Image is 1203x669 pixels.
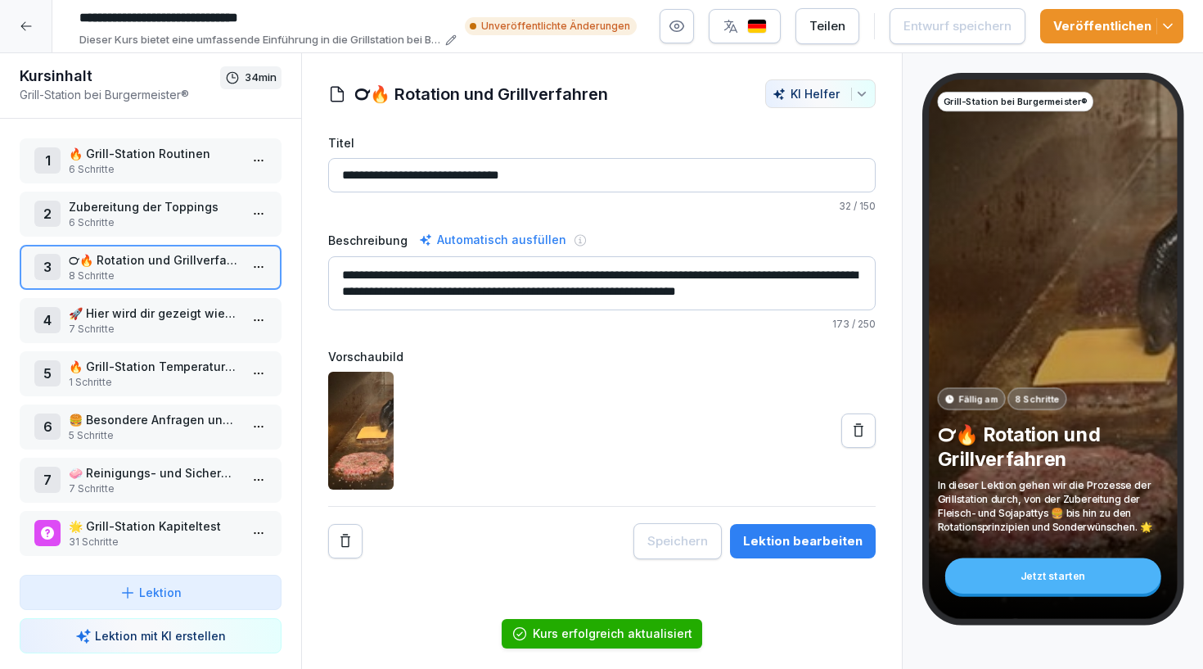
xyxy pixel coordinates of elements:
button: Speichern [633,523,722,559]
p: 5 Schritte [69,428,239,443]
button: Teilen [795,8,859,44]
p: Zubereitung der Toppings [69,198,239,215]
div: 2 [34,201,61,227]
p: 🔥 Grill-Station Temperatur Messen [69,358,239,375]
div: 1 [34,147,61,174]
button: Remove [328,524,363,558]
p: 1 Schritte [69,375,239,390]
p: ℺🔥 Rotation und Grillverfahren [69,251,239,269]
div: 3℺🔥 Rotation und Grillverfahren8 Schritte [20,245,282,290]
p: / 250 [328,317,876,332]
div: Jetzt starten [944,558,1160,594]
button: Veröffentlichen [1040,9,1183,43]
div: 1🔥 Grill-Station Routinen6 Schritte [20,138,282,183]
div: Lektion bearbeiten [743,532,863,550]
span: 32 [839,200,851,212]
div: Veröffentlichen [1053,17,1170,35]
p: Dieser Kurs bietet eine umfassende Einführung in die Grillstation bei Burgermeister. Er behandelt... [79,32,440,48]
div: 🌟 Grill-Station Kapiteltest31 Schritte [20,511,282,556]
p: Lektion mit KI erstellen [95,627,226,644]
p: 31 Schritte [69,535,239,549]
label: Titel [328,134,876,151]
label: Vorschaubild [328,348,876,365]
p: 6 Schritte [69,215,239,230]
p: Unveröffentlichte Änderungen [481,19,630,34]
p: In dieser Lektion gehen wir die Prozesse der Grillstation durch, von der Zubereitung der Fleisch-... [937,478,1168,534]
div: Kurs erfolgreich aktualisiert [533,626,692,642]
div: 6🍔 Besondere Anfragen und Anpassungen5 Schritte [20,405,282,450]
button: KI Helfer [765,79,876,108]
button: Lektion [20,575,282,610]
div: KI Helfer [773,87,868,101]
span: 173 [832,318,849,330]
div: Entwurf speichern [903,17,1012,35]
p: 🌟 Grill-Station Kapiteltest [69,518,239,535]
p: 🚀 Hier wird dir gezeigt wie du deine Produkte Vorbereitest [69,305,239,322]
p: 🧼 Reinigungs- und Sicherheitsmaßnahmen [69,464,239,481]
p: 34 min [245,70,277,86]
div: 7🧼 Reinigungs- und Sicherheitsmaßnahmen7 Schritte [20,458,282,503]
p: Lektion [139,584,182,601]
div: 7 [34,467,61,493]
p: 7 Schritte [69,322,239,337]
div: 4🚀 Hier wird dir gezeigt wie du deine Produkte Vorbereitest7 Schritte [20,298,282,343]
div: 5 [34,360,61,386]
p: 7 Schritte [69,481,239,496]
p: 8 Schritte [1014,392,1059,405]
img: de.svg [747,19,767,34]
div: 3 [34,254,61,280]
h1: ℺🔥 Rotation und Grillverfahren [354,82,608,106]
div: Automatisch ausfüllen [416,230,570,250]
div: 6 [34,414,61,440]
p: Fällig am [958,392,998,405]
p: 6 Schritte [69,162,239,177]
img: cy76bfd408skhci2obxdepef.png [328,372,394,490]
p: / 150 [328,199,876,214]
button: Entwurf speichern [890,8,1025,44]
p: 🔥 Grill-Station Routinen [69,145,239,162]
div: Teilen [809,17,845,35]
button: Lektion mit KI erstellen [20,618,282,653]
label: Beschreibung [328,232,408,249]
p: Grill-Station bei Burgermeister® [20,86,220,103]
h1: Kursinhalt [20,66,220,86]
div: 5🔥 Grill-Station Temperatur Messen1 Schritte [20,351,282,396]
div: 2Zubereitung der Toppings6 Schritte [20,192,282,237]
p: 🍔 Besondere Anfragen und Anpassungen [69,411,239,428]
button: Lektion bearbeiten [730,524,876,558]
div: Speichern [647,532,708,550]
p: ℺🔥 Rotation und Grillverfahren [937,423,1168,471]
p: 8 Schritte [69,269,239,283]
div: 4 [34,307,61,333]
p: Grill-Station bei Burgermeister® [943,95,1087,108]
